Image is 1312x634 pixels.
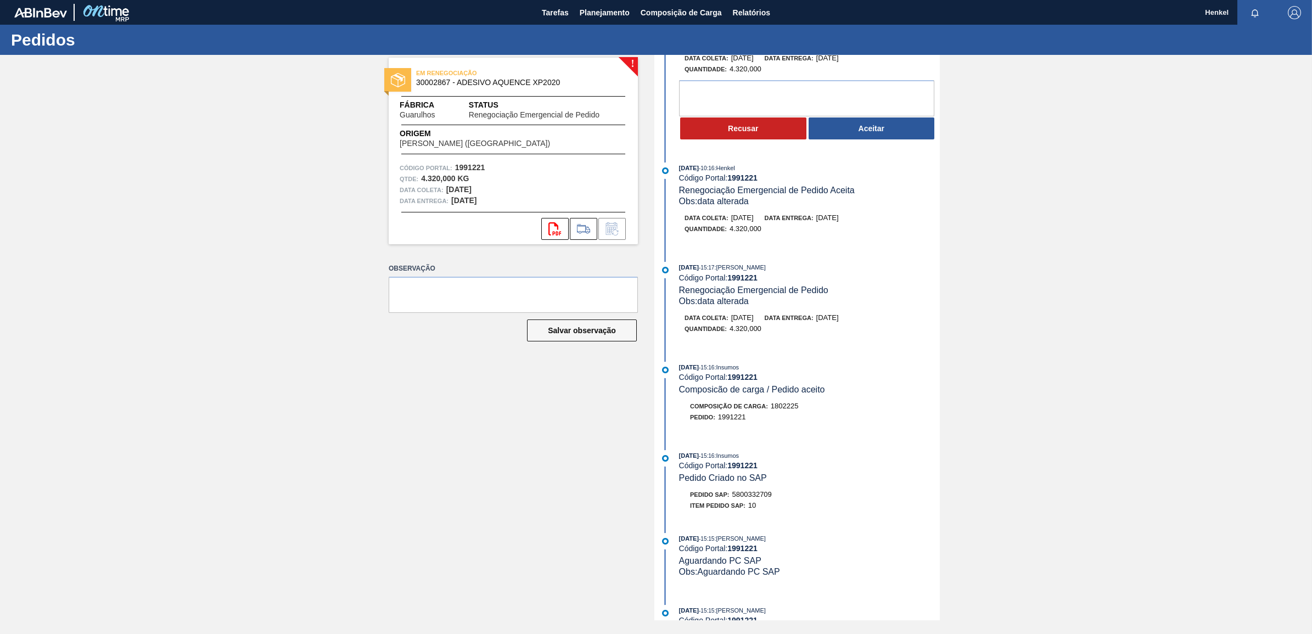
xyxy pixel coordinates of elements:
[400,184,444,195] span: Data coleta:
[690,403,768,409] span: Composição de Carga :
[679,544,940,553] div: Código Portal:
[421,174,469,183] strong: 4.320,000 KG
[718,413,746,421] span: 1991221
[679,197,749,206] span: Obs: data alterada
[727,373,758,381] strong: 1991221
[714,364,739,371] span: : Insumos
[714,535,766,542] span: : [PERSON_NAME]
[816,214,839,222] span: [DATE]
[685,215,728,221] span: Data coleta:
[679,165,699,171] span: [DATE]
[14,8,67,18] img: TNhmsLtSVTkK8tSr43FrP2fwEKptu5GPRR3wAAAABJRU5ErkJggg==
[400,162,452,173] span: Código Portal:
[662,610,669,616] img: atual
[765,55,814,61] span: Data entrega:
[400,139,550,148] span: [PERSON_NAME] ([GEOGRAPHIC_DATA])
[400,99,469,111] span: Fábrica
[679,296,749,306] span: Obs: data alterada
[391,73,405,87] img: status
[732,490,772,498] span: 5800332709
[679,285,828,295] span: Renegociação Emergencial de Pedido
[699,536,714,542] span: - 15:15
[714,264,766,271] span: : [PERSON_NAME]
[679,264,699,271] span: [DATE]
[809,117,935,139] button: Aceitar
[662,367,669,373] img: atual
[727,461,758,470] strong: 1991221
[679,452,699,459] span: [DATE]
[731,54,754,62] span: [DATE]
[527,319,637,341] button: Salvar observação
[690,502,745,509] span: Item pedido SAP:
[727,173,758,182] strong: 1991221
[727,273,758,282] strong: 1991221
[446,185,472,194] strong: [DATE]
[714,452,739,459] span: : Insumos
[580,6,630,19] span: Planejamento
[641,6,722,19] span: Composição de Carga
[679,186,855,195] span: Renegociação Emergencial de Pedido Aceita
[541,218,569,240] div: Abrir arquivo PDF
[400,173,418,184] span: Qtde :
[731,214,754,222] span: [DATE]
[680,117,806,139] button: Recusar
[400,111,435,119] span: Guarulhos
[685,55,728,61] span: Data coleta:
[662,267,669,273] img: atual
[679,556,761,565] span: Aguardando PC SAP
[679,373,940,381] div: Código Portal:
[679,173,940,182] div: Código Portal:
[731,313,754,322] span: [DATE]
[685,326,727,332] span: Quantidade :
[400,128,581,139] span: Origem
[727,616,758,625] strong: 1991221
[416,68,570,78] span: EM RENEGOCIAÇÃO
[679,607,699,614] span: [DATE]
[730,225,761,233] span: 4.320,000
[685,226,727,232] span: Quantidade :
[733,6,770,19] span: Relatórios
[816,54,839,62] span: [DATE]
[690,491,730,498] span: Pedido SAP:
[11,33,206,46] h1: Pedidos
[699,453,714,459] span: - 15:16
[389,261,638,277] label: Observação
[416,78,615,87] span: 30002867 - ADESIVO AQUENCE XP2020
[679,273,940,282] div: Código Portal:
[679,535,699,542] span: [DATE]
[570,218,597,240] div: Ir para Composição de Carga
[662,167,669,174] img: atual
[699,364,714,371] span: - 15:16
[1237,5,1272,20] button: Notificações
[679,567,780,576] span: Obs: Aguardando PC SAP
[730,65,761,73] span: 4.320,000
[685,66,727,72] span: Quantidade :
[542,6,569,19] span: Tarefas
[679,616,940,625] div: Código Portal:
[469,99,627,111] span: Status
[400,195,448,206] span: Data entrega:
[714,607,766,614] span: : [PERSON_NAME]
[690,414,715,420] span: Pedido :
[816,313,839,322] span: [DATE]
[727,544,758,553] strong: 1991221
[685,315,728,321] span: Data coleta:
[771,402,799,410] span: 1802225
[451,196,476,205] strong: [DATE]
[679,461,940,470] div: Código Portal:
[469,111,599,119] span: Renegociação Emergencial de Pedido
[455,163,485,172] strong: 1991221
[679,385,825,394] span: Composicão de carga / Pedido aceito
[679,364,699,371] span: [DATE]
[1288,6,1301,19] img: Logout
[748,501,756,509] span: 10
[662,455,669,462] img: atual
[730,324,761,333] span: 4.320,000
[699,165,714,171] span: - 10:16
[765,315,814,321] span: Data entrega:
[714,165,735,171] span: : Henkel
[765,215,814,221] span: Data entrega:
[699,608,714,614] span: - 15:15
[662,538,669,545] img: atual
[598,218,626,240] div: Informar alteração no pedido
